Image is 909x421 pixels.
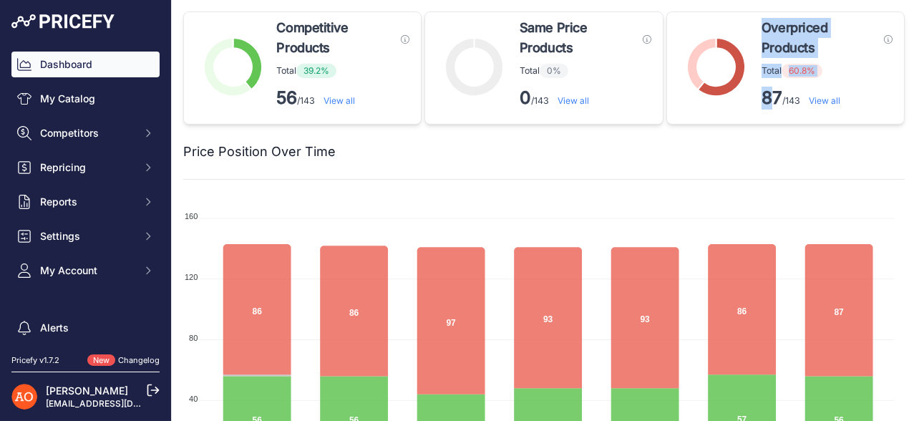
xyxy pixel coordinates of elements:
a: View all [809,95,840,106]
strong: 56 [276,87,297,108]
span: 0% [540,64,568,78]
span: Settings [40,229,134,243]
a: Changelog [118,355,160,365]
button: Reports [11,189,160,215]
span: My Account [40,263,134,278]
a: View all [324,95,355,106]
a: [PERSON_NAME] [46,384,128,397]
a: View all [558,95,589,106]
nav: Sidebar [11,52,160,395]
span: New [87,354,115,367]
span: 60.8% [782,64,822,78]
span: Reports [40,195,134,209]
img: Pricefy Logo [11,14,115,29]
a: My Catalog [11,86,160,112]
span: Overpriced Products [762,18,878,58]
strong: 0 [520,87,531,108]
p: Total [762,64,893,78]
p: Total [520,64,651,78]
span: Same Price Products [520,18,637,58]
p: /143 [520,87,651,110]
a: Dashboard [11,52,160,77]
div: Pricefy v1.7.2 [11,354,59,367]
p: Total [276,64,409,78]
button: Repricing [11,155,160,180]
button: Competitors [11,120,160,146]
strong: 87 [762,87,782,108]
span: Competitive Products [276,18,395,58]
span: Repricing [40,160,134,175]
button: Settings [11,223,160,249]
a: Alerts [11,315,160,341]
span: 39.2% [296,64,336,78]
tspan: 40 [189,395,198,403]
tspan: 120 [185,273,198,281]
tspan: 80 [189,334,198,342]
a: [EMAIL_ADDRESS][DOMAIN_NAME] [46,398,195,409]
tspan: 160 [185,212,198,221]
button: My Account [11,258,160,284]
h2: Price Position Over Time [183,142,336,162]
p: /143 [276,87,409,110]
p: /143 [762,87,893,110]
span: Competitors [40,126,134,140]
